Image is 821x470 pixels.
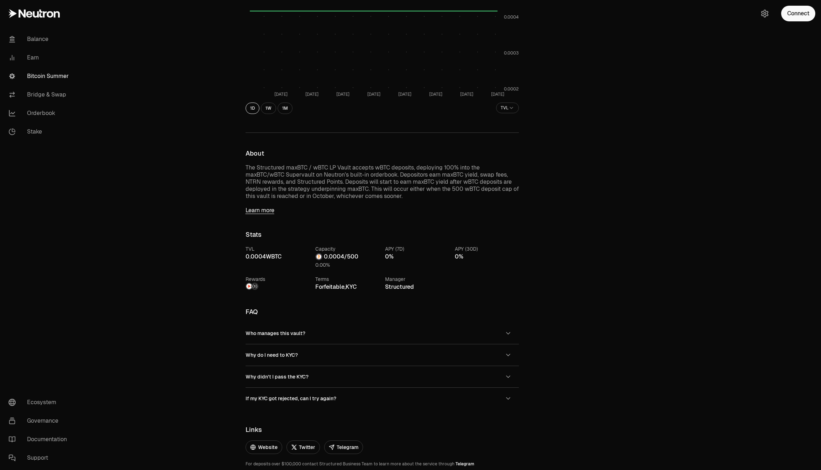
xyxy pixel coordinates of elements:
[385,245,449,252] div: APY (7D)
[246,150,519,157] h3: About
[429,92,442,97] tspan: [DATE]
[398,92,411,97] tspan: [DATE]
[3,30,77,48] a: Balance
[385,283,449,291] div: Structured
[460,92,473,97] tspan: [DATE]
[3,430,77,449] a: Documentation
[246,440,282,454] a: Website
[274,92,287,97] tspan: [DATE]
[3,449,77,467] a: Support
[246,344,519,366] button: Why do I need to KYC?
[246,374,309,380] span: Why didn't I pass the KYC?
[455,252,519,261] div: 0%
[504,86,519,92] tspan: 0.0002
[278,103,293,114] button: 1M
[3,67,77,85] a: Bitcoin Summer
[3,104,77,122] a: Orderbook
[3,412,77,430] a: Governance
[315,283,357,291] span: ,
[246,426,519,433] h3: Links
[3,85,77,104] a: Bridge & Swap
[246,207,519,214] a: Learn more
[246,103,259,114] button: 1D
[504,50,519,56] tspan: 0.0003
[367,92,380,97] tspan: [DATE]
[305,92,318,97] tspan: [DATE]
[385,276,449,283] div: Manager
[346,283,357,291] button: KYC
[496,103,519,113] button: TVL
[315,245,379,252] div: Capacity
[246,283,252,289] img: NTRN
[385,252,449,261] div: 0%
[491,92,504,97] tspan: [DATE]
[315,276,379,283] div: Terms
[261,103,276,114] button: 1W
[246,164,519,200] p: The Structured maxBTC / wBTC LP Vault accepts wBTC deposits, deploying 100% into the maxBTC/wBTC ...
[286,440,320,454] a: Twitter
[252,283,258,289] img: Structured Points
[3,122,77,141] a: Stake
[246,323,519,344] button: Who manages this vault?
[336,92,349,97] tspan: [DATE]
[246,366,519,387] button: Why didn't I pass the KYC?
[246,245,310,252] div: TVL
[3,393,77,412] a: Ecosystem
[3,48,77,67] a: Earn
[246,330,305,336] span: Who manages this vault?
[324,440,363,454] a: Telegram
[246,352,298,358] span: Why do I need to KYC?
[504,14,519,20] tspan: 0.0004
[455,245,519,252] div: APY (30D)
[315,283,344,291] button: Forfeitable
[246,461,519,467] p: For deposits over $100,000 contact Structured Business Team to learn more about the service through
[246,231,519,238] h3: Stats
[456,461,474,467] a: Telegram
[781,6,815,21] button: Connect
[246,308,519,315] h3: FAQ
[246,388,519,409] button: If my KYC got rejected, can I try again?
[246,276,310,283] div: Rewards
[246,395,336,402] span: If my KYC got rejected, can I try again?
[316,254,322,260] img: WBTC Logo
